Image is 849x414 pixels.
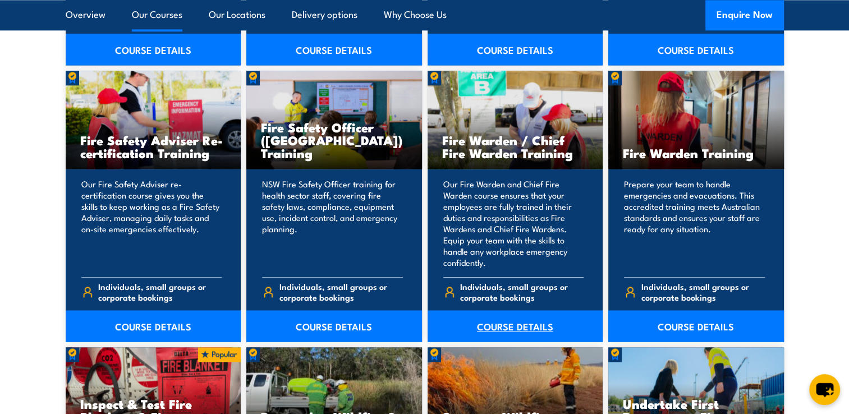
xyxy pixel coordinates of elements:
button: chat-button [809,374,840,405]
p: Our Fire Safety Adviser re-certification course gives you the skills to keep working as a Fire Sa... [81,178,222,268]
h3: Fire Safety Adviser Re-certification Training [80,134,227,159]
a: COURSE DETAILS [66,310,241,342]
a: COURSE DETAILS [246,310,422,342]
a: COURSE DETAILS [428,310,603,342]
span: Individuals, small groups or corporate bookings [641,281,765,302]
span: Individuals, small groups or corporate bookings [279,281,403,302]
a: COURSE DETAILS [608,310,784,342]
h3: Fire Safety Officer ([GEOGRAPHIC_DATA]) Training [261,121,407,159]
p: NSW Fire Safety Officer training for health sector staff, covering fire safety laws, compliance, ... [262,178,403,268]
span: Individuals, small groups or corporate bookings [98,281,222,302]
h3: Fire Warden / Chief Fire Warden Training [442,134,589,159]
p: Prepare your team to handle emergencies and evacuations. This accredited training meets Australia... [624,178,765,268]
a: COURSE DETAILS [66,34,241,65]
h3: Fire Warden Training [623,146,769,159]
span: Individuals, small groups or corporate bookings [460,281,584,302]
a: COURSE DETAILS [428,34,603,65]
a: COURSE DETAILS [246,34,422,65]
p: Our Fire Warden and Chief Fire Warden course ensures that your employees are fully trained in the... [443,178,584,268]
a: COURSE DETAILS [608,34,784,65]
